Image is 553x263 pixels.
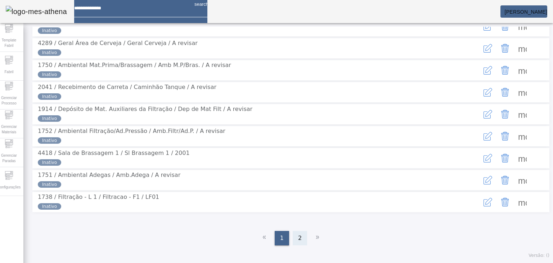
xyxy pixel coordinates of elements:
[38,193,159,200] span: 1738 / Filtração - L 1 / Filtracao - F1 / LF01
[496,128,514,145] button: Delete
[42,159,57,166] span: Inativo
[496,171,514,189] button: Delete
[514,106,531,123] button: Mais
[496,62,514,79] button: Delete
[529,253,549,258] span: Versão: ()
[42,49,57,56] span: Inativo
[38,84,216,90] span: 2041 / Recebimento de Carreta / Caminhão Tanque / A revisar
[496,84,514,101] button: Delete
[514,193,531,211] button: Mais
[496,40,514,57] button: Delete
[38,106,252,112] span: 1914 / Depósito de Mat. Auxiliares da Filtração / Dep de Mat Filt / A revisar
[514,40,531,57] button: Mais
[42,137,57,144] span: Inativo
[42,71,57,78] span: Inativo
[38,171,180,178] span: 1751 / Ambiental Adegas / Amb.Adega / A revisar
[38,150,190,156] span: 4418 / Sala de Brassagem 1 / Sl Brassagem 1 / 2001
[496,193,514,211] button: Delete
[38,62,231,68] span: 1750 / Ambiental Mat.Prima/Brassagem / Amb M.P/Bras. / A revisar
[514,128,531,145] button: Mais
[42,27,57,34] span: Inativo
[514,62,531,79] button: Mais
[42,181,57,188] span: Inativo
[38,40,198,46] span: 4289 / Geral Área de Cerveja / Geral Cerveja / A revisar
[496,150,514,167] button: Delete
[514,150,531,167] button: Mais
[496,106,514,123] button: Delete
[514,171,531,189] button: Mais
[298,234,302,242] span: 2
[6,6,67,17] img: logo-mes-athena
[42,115,57,122] span: Inativo
[514,84,531,101] button: Mais
[38,128,225,134] span: 1752 / Ambiental Filtração/Ad.Pressão / Amb.Filtr/Ad.P. / A revisar
[2,67,15,77] span: Fabril
[42,93,57,100] span: Inativo
[42,203,57,210] span: Inativo
[505,9,547,15] span: [PERSON_NAME]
